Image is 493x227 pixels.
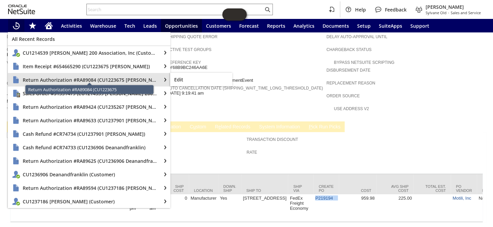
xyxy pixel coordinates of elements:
[267,23,285,29] span: Reports
[7,99,28,104] span: NotExempt
[7,81,44,86] a: Customer Niche
[355,6,366,13] span: Help
[218,124,221,129] span: e
[7,34,35,39] a: Department
[167,65,208,70] span: SY68B9BC246AA6E
[8,86,161,100] a: Sales Order #S1351479 (CU1214539 Winston Towers 200 Association, Inc)
[41,19,57,32] a: Home
[8,141,161,154] a: Cash Refund #CR74733 (CU1236906 Deanandfranklin)
[344,188,371,192] div: Cost
[223,184,236,192] div: Down. Ship
[326,81,375,85] a: Replacement reason
[170,73,232,86] a: Edit
[167,78,253,83] span: Failed to locate Authorization PaymentEvent
[8,181,161,195] a: Return Authorization #RA89594 (CU1237186 Tighe Smalley)
[8,19,24,32] a: Recent Records
[23,104,157,110] span: Return Authorization #RA89424 (CU1235267 [PERSON_NAME])
[202,19,235,32] a: Customers
[263,19,289,32] a: Reports
[57,19,86,32] a: Activities
[23,117,157,124] span: Return Authorization #RA89633 (CU1237901 [PERSON_NAME])
[418,184,446,192] div: Total Est. Cost
[7,47,42,52] a: Customer Type
[8,59,161,73] a: Item Receipt #654665290 (CU1223675 Steven Kerner)
[353,19,375,32] a: Setup
[385,6,407,13] span: Feedback
[375,19,406,32] a: SuiteApps
[8,46,161,59] a: CU1214539 Winston Towers 200 Association, Inc (Customer)
[167,60,201,65] a: Reference Key
[7,52,25,57] span: Business
[452,195,471,200] a: Motili, Inc
[426,10,447,15] span: Sylvane Old
[8,195,161,208] a: CU1237186 Tighe Smalley (Customer)
[23,185,157,191] span: Return Authorization #RA89594 (CU1237186 [PERSON_NAME])
[8,73,161,86] a: Return Authorization #RA89084 (CU1223675 Steven Kerner)
[410,23,429,29] span: Support
[194,188,213,192] div: Location
[289,19,319,32] a: Analytics
[8,168,161,181] a: CU1236906 Deanandfranklin (Customer)
[24,19,41,32] div: Shortcuts
[23,90,157,97] span: Sales Order #S1351479 (CU1214539 [PERSON_NAME] 200 Association, Inc)
[23,63,157,70] span: Item Receipt #654665290 (CU1223675 [PERSON_NAME])
[167,86,323,91] a: Auto Cancellation Date (shipping_wait_time_long_threshold_date)
[319,19,353,32] a: Documents
[262,124,265,129] span: y
[357,23,371,29] span: Setup
[326,68,370,73] a: Disbursement Date
[7,132,13,138] img: Checked
[8,154,161,168] a: Return Authorization #RA89625 (CU1236906 Deanandfranklin)
[146,124,183,130] a: Communication
[235,19,263,32] a: Forecast
[326,34,387,39] a: Delay Auto-Approval Until
[8,113,161,127] a: Return Authorization #RA89633 (CU1237901 Arash Ouriel)
[451,10,481,15] span: Sales and Service
[189,194,218,222] td: Manufacturer
[188,124,208,130] a: Custom
[168,194,189,222] td: 0
[23,131,157,137] span: Cash Refund #CR74734 (CU1237901 [PERSON_NAME])
[7,94,49,99] a: Tax Exempt Status
[241,194,288,222] td: [STREET_ADDRESS]
[323,23,349,29] span: Documents
[257,124,302,130] a: System Information
[326,47,371,52] a: Chargeback Status
[263,5,271,14] svg: Search
[23,77,157,83] span: Return Authorization #RA89084 (CU1223675 [PERSON_NAME])
[120,19,139,32] a: Tech
[315,195,333,200] a: P219194
[334,106,369,111] a: Use Address V2
[448,10,449,15] span: -
[28,22,37,30] svg: Shortcuts
[288,194,313,222] td: FedEx Freight Economy
[246,188,283,192] div: Ship To
[234,8,247,21] span: Oracle Guided Learning Widget. To move around, please hold and drag
[376,194,413,222] td: 225.00
[161,19,202,32] a: Opportunities
[7,60,58,65] a: Velaro Engagement ID
[8,32,170,46] a: All Recent Records
[456,184,472,192] div: PO Vendor
[293,23,314,29] span: Analytics
[45,22,53,30] svg: Home
[222,8,247,21] iframe: Click here to launch Oracle Guided Learning Help Panel
[8,5,35,14] svg: logo
[381,184,408,192] div: Avg Ship Cost
[173,184,184,192] div: Ship Cost
[293,184,308,192] div: Ship Via
[326,94,360,98] a: Order Source
[193,124,196,129] span: u
[379,23,402,29] span: SuiteApps
[167,34,218,39] a: Shipping Quote Error
[86,19,120,32] a: Warehouse
[12,22,20,30] svg: Recent Records
[339,194,376,222] td: 959.98
[167,47,211,52] a: Active Test Groups
[143,23,157,29] span: Leads
[167,91,204,96] span: [DATE] 9:19:41 am
[165,23,198,29] span: Opportunities
[426,4,481,10] span: [PERSON_NAME]
[307,124,342,130] a: Pick Run Picks
[87,5,263,14] input: Search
